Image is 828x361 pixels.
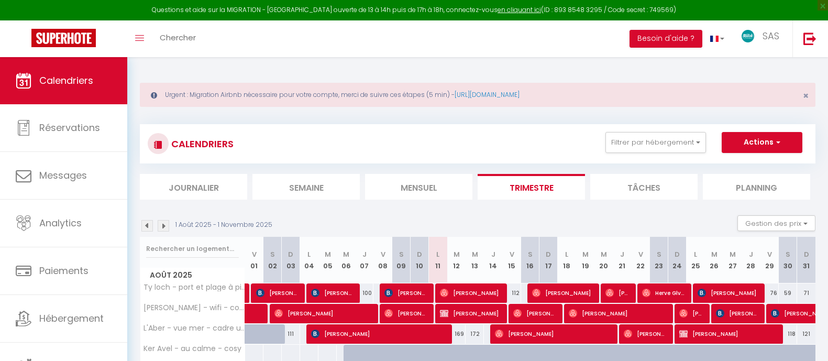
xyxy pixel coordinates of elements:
img: logout [803,32,816,45]
abbr: V [252,249,257,259]
button: Gestion des prix [737,215,815,231]
span: [PERSON_NAME] [513,303,556,323]
abbr: D [804,249,809,259]
th: 04 [300,237,318,283]
span: Calendriers [39,74,93,87]
input: Rechercher un logement... [146,239,239,258]
abbr: D [675,249,680,259]
div: 59 [779,283,797,303]
th: 27 [723,237,742,283]
span: [PERSON_NAME] - wifi - commerce à pieds [142,304,247,312]
span: [PERSON_NAME] [624,324,667,344]
th: 30 [779,237,797,283]
abbr: M [454,249,460,259]
span: [PERSON_NAME] [384,303,427,323]
th: 19 [576,237,594,283]
abbr: V [767,249,772,259]
abbr: L [307,249,311,259]
th: 08 [373,237,392,283]
span: Analytics [39,216,82,229]
th: 02 [263,237,282,283]
li: Tâches [590,174,698,200]
span: SAS [763,29,779,42]
th: 09 [392,237,411,283]
span: [PERSON_NAME] [532,283,593,303]
abbr: L [436,249,439,259]
abbr: V [381,249,385,259]
abbr: V [638,249,643,259]
span: Réservations [39,121,100,134]
th: 10 [411,237,429,283]
div: 169 [447,324,466,344]
abbr: J [362,249,367,259]
th: 12 [447,237,466,283]
abbr: M [730,249,736,259]
span: Chercher [160,32,196,43]
span: Herve Glvtt [642,283,685,303]
span: [PERSON_NAME] [716,303,759,323]
a: en cliquant ici [498,5,541,14]
span: [PERSON_NAME] [440,303,501,323]
abbr: V [510,249,514,259]
abbr: D [288,249,293,259]
a: Chercher [152,20,204,57]
p: 1 Août 2025 - 1 Novembre 2025 [175,220,272,230]
th: 25 [687,237,705,283]
span: [PERSON_NAME] [569,303,667,323]
iframe: LiveChat chat widget [784,317,828,361]
abbr: S [786,249,790,259]
li: Trimestre [478,174,585,200]
th: 29 [760,237,778,283]
span: × [803,89,809,102]
th: 28 [742,237,760,283]
span: L'Aber - vue mer - cadre unique [142,324,247,332]
th: 26 [705,237,723,283]
li: Mensuel [365,174,472,200]
th: 15 [502,237,521,283]
div: 172 [466,324,484,344]
span: [PERSON_NAME] [440,283,501,303]
button: Actions [722,132,802,153]
th: 01 [245,237,263,283]
span: [PERSON_NAME] [495,324,611,344]
abbr: M [325,249,331,259]
abbr: J [491,249,495,259]
abbr: J [749,249,753,259]
abbr: M [582,249,589,259]
abbr: S [399,249,404,259]
th: 07 [355,237,373,283]
span: Hébergement [39,312,104,325]
abbr: D [546,249,551,259]
span: [PERSON_NAME] [679,324,777,344]
span: [PERSON_NAME] [679,303,704,323]
div: 118 [779,324,797,344]
abbr: M [343,249,349,259]
div: 100 [355,283,373,303]
span: [PERSON_NAME] [311,324,446,344]
li: Journalier [140,174,247,200]
abbr: M [601,249,607,259]
span: Messages [39,169,87,182]
li: Planning [703,174,810,200]
th: 18 [558,237,576,283]
h3: CALENDRIERS [169,132,234,156]
span: [PERSON_NAME] [384,283,427,303]
img: Super Booking [31,29,96,47]
th: 22 [631,237,649,283]
abbr: L [694,249,697,259]
th: 17 [539,237,558,283]
th: 03 [282,237,300,283]
th: 20 [594,237,613,283]
abbr: S [657,249,661,259]
th: 11 [429,237,447,283]
span: Août 2025 [140,268,245,283]
span: Ty loch - port et plage à pieds [142,283,247,291]
button: Filtrer par hébergement [605,132,706,153]
a: [URL][DOMAIN_NAME] [455,90,520,99]
span: Paiements [39,264,89,277]
th: 24 [668,237,687,283]
span: [PERSON_NAME] [311,283,354,303]
button: Besoin d'aide ? [630,30,702,48]
abbr: S [270,249,275,259]
span: [PERSON_NAME] [256,283,299,303]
